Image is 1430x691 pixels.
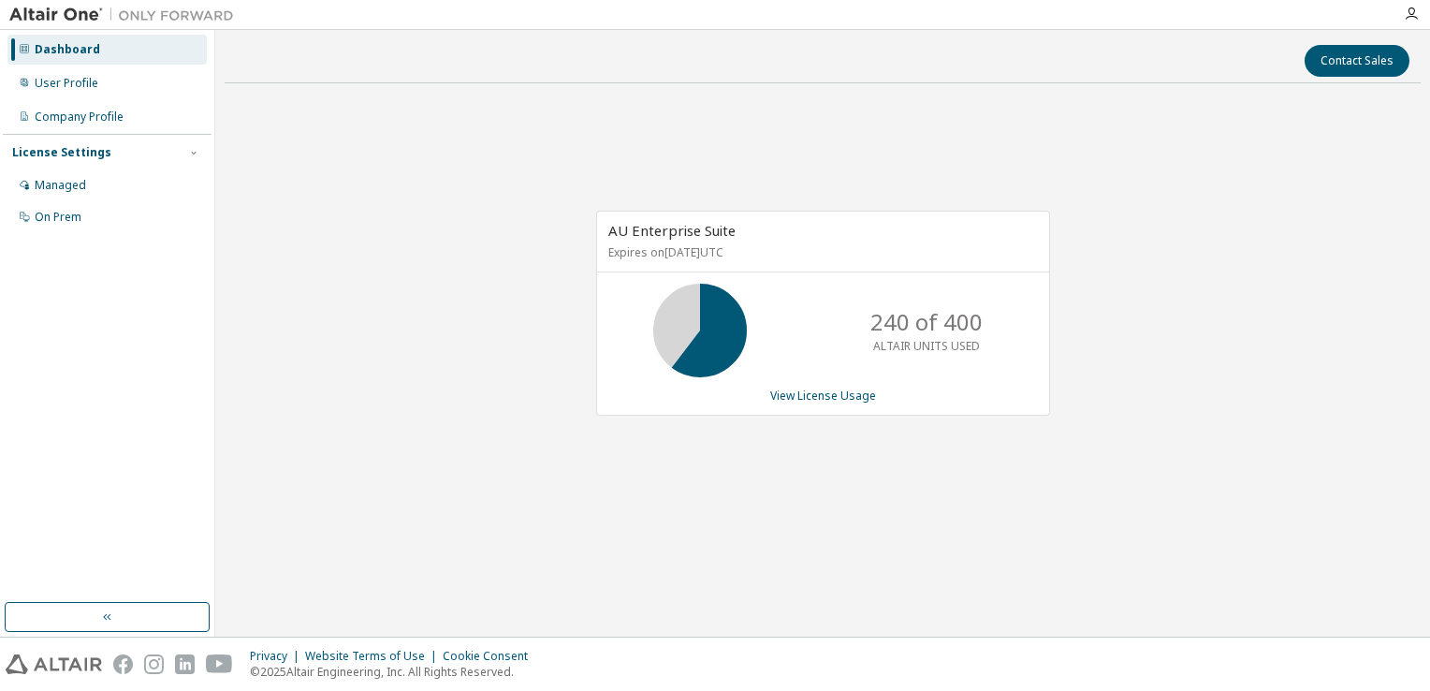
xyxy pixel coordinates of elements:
div: Cookie Consent [443,649,539,664]
div: License Settings [12,145,111,160]
div: User Profile [35,76,98,91]
div: Privacy [250,649,305,664]
img: facebook.svg [113,654,133,674]
p: © 2025 Altair Engineering, Inc. All Rights Reserved. [250,664,539,680]
div: Company Profile [35,110,124,125]
div: Managed [35,178,86,193]
span: AU Enterprise Suite [608,221,736,240]
p: ALTAIR UNITS USED [873,338,980,354]
img: instagram.svg [144,654,164,674]
img: Altair One [9,6,243,24]
p: 240 of 400 [870,306,983,338]
div: On Prem [35,210,81,225]
div: Website Terms of Use [305,649,443,664]
div: Dashboard [35,42,100,57]
button: Contact Sales [1305,45,1409,77]
p: Expires on [DATE] UTC [608,244,1033,260]
img: linkedin.svg [175,654,195,674]
a: View License Usage [770,388,876,404]
img: youtube.svg [206,654,233,674]
img: altair_logo.svg [6,654,102,674]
